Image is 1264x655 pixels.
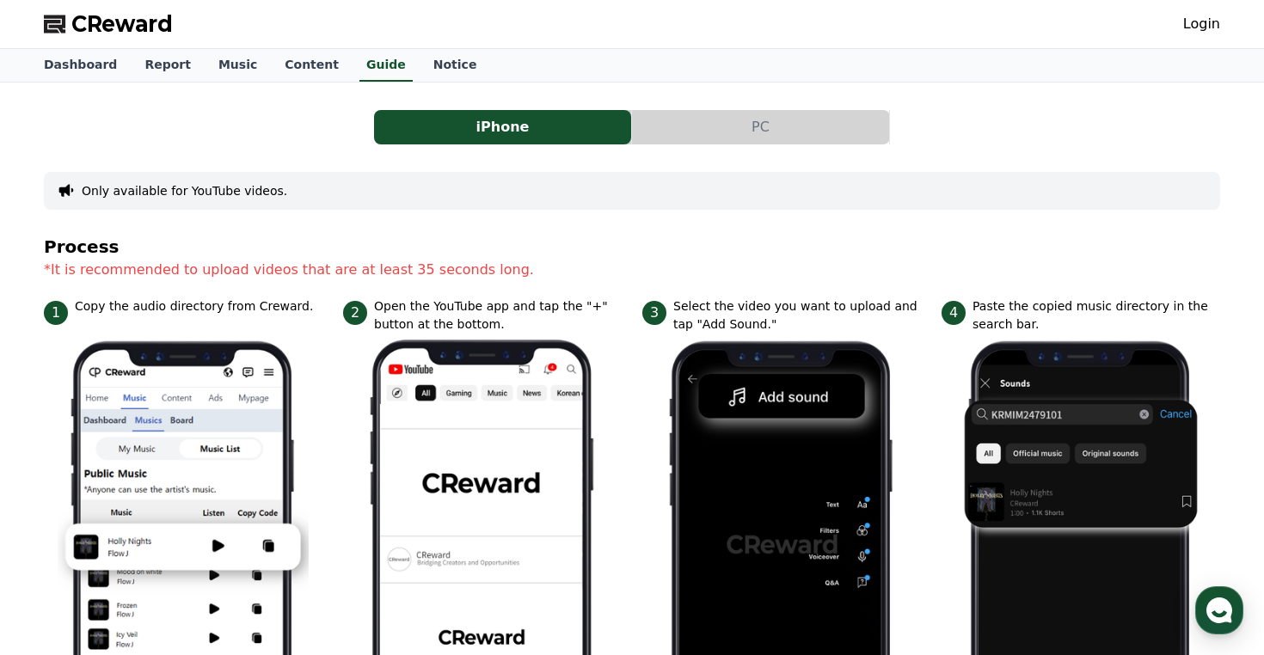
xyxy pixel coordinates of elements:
[271,49,353,82] a: Content
[420,49,491,82] a: Notice
[343,301,367,325] span: 2
[359,49,413,82] a: Guide
[71,10,173,38] span: CReward
[642,301,666,325] span: 3
[673,297,921,334] p: Select the video you want to upload and tap "Add Sound."
[75,297,313,315] p: Copy the audio directory from Creward.
[114,512,222,555] a: Messages
[374,297,622,334] p: Open the YouTube app and tap the "+" button at the bottom.
[632,110,890,144] a: PC
[632,110,889,144] button: PC
[205,49,271,82] a: Music
[44,237,1220,256] h4: Process
[143,539,193,553] span: Messages
[255,538,297,552] span: Settings
[44,10,173,38] a: CReward
[44,301,68,325] span: 1
[374,110,631,144] button: iPhone
[942,301,966,325] span: 4
[374,110,632,144] a: iPhone
[44,538,74,552] span: Home
[30,49,131,82] a: Dashboard
[44,260,1220,280] p: *It is recommended to upload videos that are at least 35 seconds long.
[973,297,1220,334] p: Paste the copied music directory in the search bar.
[82,182,287,199] button: Only available for YouTube videos.
[5,512,114,555] a: Home
[222,512,330,555] a: Settings
[1183,14,1220,34] a: Login
[131,49,205,82] a: Report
